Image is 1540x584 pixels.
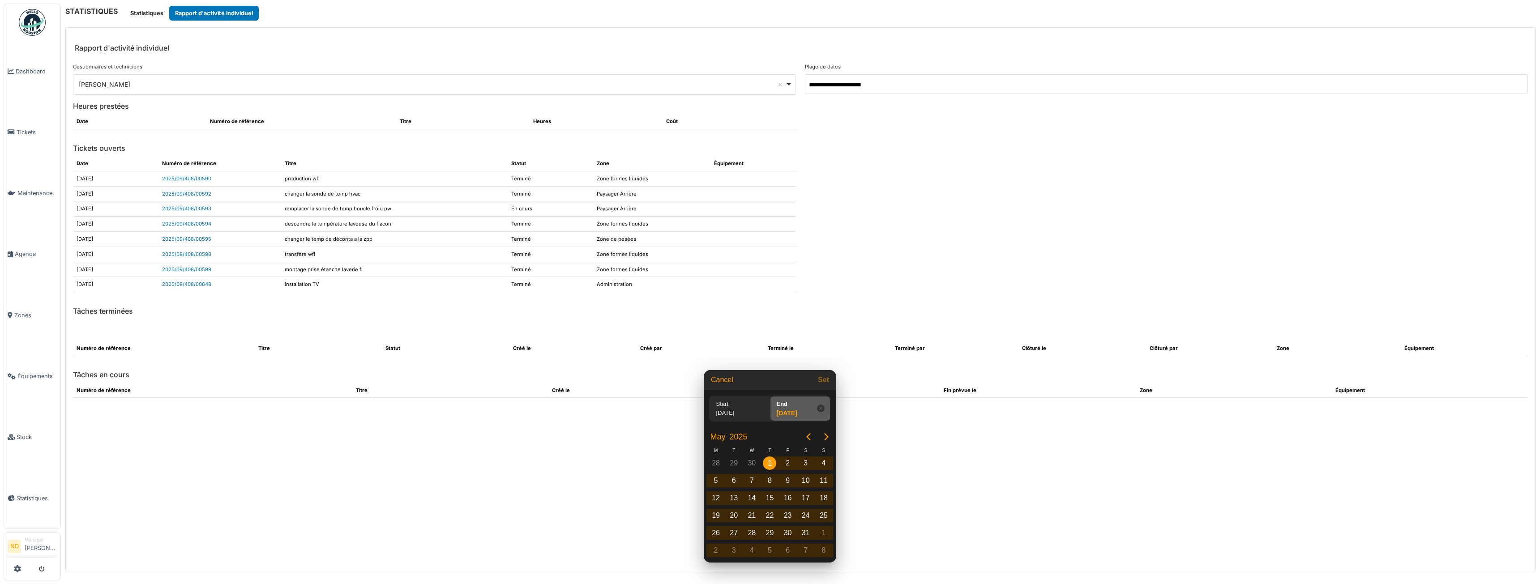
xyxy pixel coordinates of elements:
[709,474,723,487] div: Monday, May 5, 2025
[745,544,758,557] div: Wednesday, June 4, 2025
[781,456,795,470] div: Friday, May 2, 2025
[817,456,830,470] div: Sunday, May 4, 2025
[779,447,797,454] div: F
[743,447,761,454] div: W
[709,491,723,505] div: Monday, May 12, 2025
[709,526,723,540] div: Monday, May 26, 2025
[707,372,737,388] button: Cancel
[799,544,813,557] div: Saturday, June 7, 2025
[781,544,795,557] div: Friday, June 6, 2025
[800,428,817,446] button: Previous page
[799,456,813,470] div: Saturday, May 3, 2025
[773,396,819,409] div: End
[727,491,740,505] div: Tuesday, May 13, 2025
[763,544,776,557] div: Thursday, June 5, 2025
[727,526,740,540] div: Tuesday, May 27, 2025
[817,428,835,446] button: Next page
[745,491,758,505] div: Wednesday, May 14, 2025
[763,474,776,487] div: Thursday, May 8, 2025
[745,526,758,540] div: Wednesday, May 28, 2025
[727,544,740,557] div: Tuesday, June 3, 2025
[745,456,758,470] div: Wednesday, April 30, 2025
[815,447,833,454] div: S
[763,456,776,470] div: Thursday, May 1, 2025
[799,526,813,540] div: Saturday, May 31, 2025
[817,474,830,487] div: Sunday, May 11, 2025
[781,474,795,487] div: Friday, May 9, 2025
[799,474,813,487] div: Saturday, May 10, 2025
[713,409,758,421] div: [DATE]
[709,509,723,522] div: Monday, May 19, 2025
[709,544,723,557] div: Monday, June 2, 2025
[817,491,830,505] div: Sunday, May 18, 2025
[727,456,740,470] div: Tuesday, April 29, 2025
[745,509,758,522] div: Wednesday, May 21, 2025
[705,429,753,445] button: May2025
[727,474,740,487] div: Tuesday, May 6, 2025
[817,526,830,540] div: Sunday, June 1, 2025
[763,491,776,505] div: Thursday, May 15, 2025
[763,509,776,522] div: Thursday, May 22, 2025
[727,509,740,522] div: Tuesday, May 20, 2025
[817,509,830,522] div: Sunday, May 25, 2025
[799,491,813,505] div: Saturday, May 17, 2025
[713,396,758,409] div: Start
[797,447,815,454] div: S
[781,491,795,505] div: Friday, May 16, 2025
[817,544,830,557] div: Sunday, June 8, 2025
[745,474,758,487] div: Wednesday, May 7, 2025
[761,447,779,454] div: T
[814,372,833,388] button: Set
[799,509,813,522] div: Saturday, May 24, 2025
[781,509,795,522] div: Friday, May 23, 2025
[707,447,725,454] div: M
[708,429,727,445] span: May
[709,456,723,470] div: Monday, April 28, 2025
[781,526,795,540] div: Friday, May 30, 2025
[727,429,749,445] span: 2025
[725,447,743,454] div: T
[763,526,776,540] div: Thursday, May 29, 2025
[773,409,819,421] div: [DATE]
